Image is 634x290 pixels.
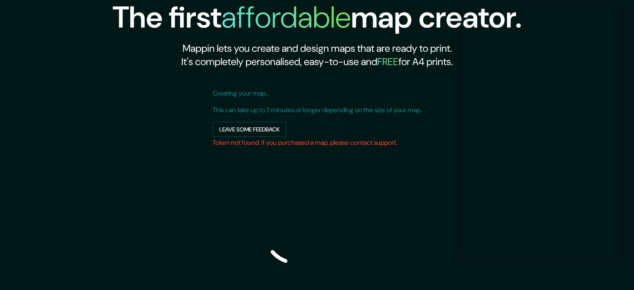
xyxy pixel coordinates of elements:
[113,42,522,68] h2: Mappin lets you create and design maps that are ready to print. It's completely personalised, eas...
[213,137,422,149] h6: Token not found. If you purchased a map, please contact support.
[213,122,286,137] button: Leave some feedback
[213,105,422,115] p: This can take up to 2 minutes or longer depending on the size of your map.
[461,2,621,257] iframe: Help widget
[377,55,398,68] h5: FREE
[213,88,422,98] p: Creating your map...
[560,257,625,281] iframe: Help widget launcher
